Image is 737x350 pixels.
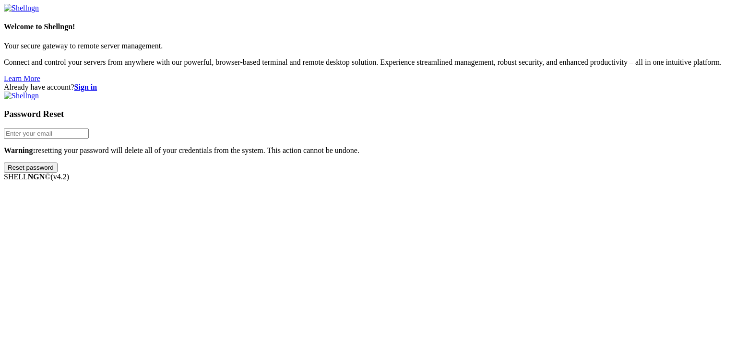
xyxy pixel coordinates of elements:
div: Already have account? [4,83,733,92]
b: Warning: [4,146,36,154]
input: Reset password [4,163,58,173]
a: Sign in [74,83,97,91]
input: Enter your email [4,128,89,139]
span: SHELL © [4,173,69,181]
h3: Password Reset [4,109,733,119]
p: Your secure gateway to remote server management. [4,42,733,50]
b: NGN [28,173,45,181]
h4: Welcome to Shellngn! [4,23,733,31]
p: resetting your password will delete all of your credentials from the system. This action cannot b... [4,146,733,155]
img: Shellngn [4,92,39,100]
img: Shellngn [4,4,39,12]
span: 4.2.0 [51,173,70,181]
p: Connect and control your servers from anywhere with our powerful, browser-based terminal and remo... [4,58,733,67]
a: Learn More [4,74,40,82]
